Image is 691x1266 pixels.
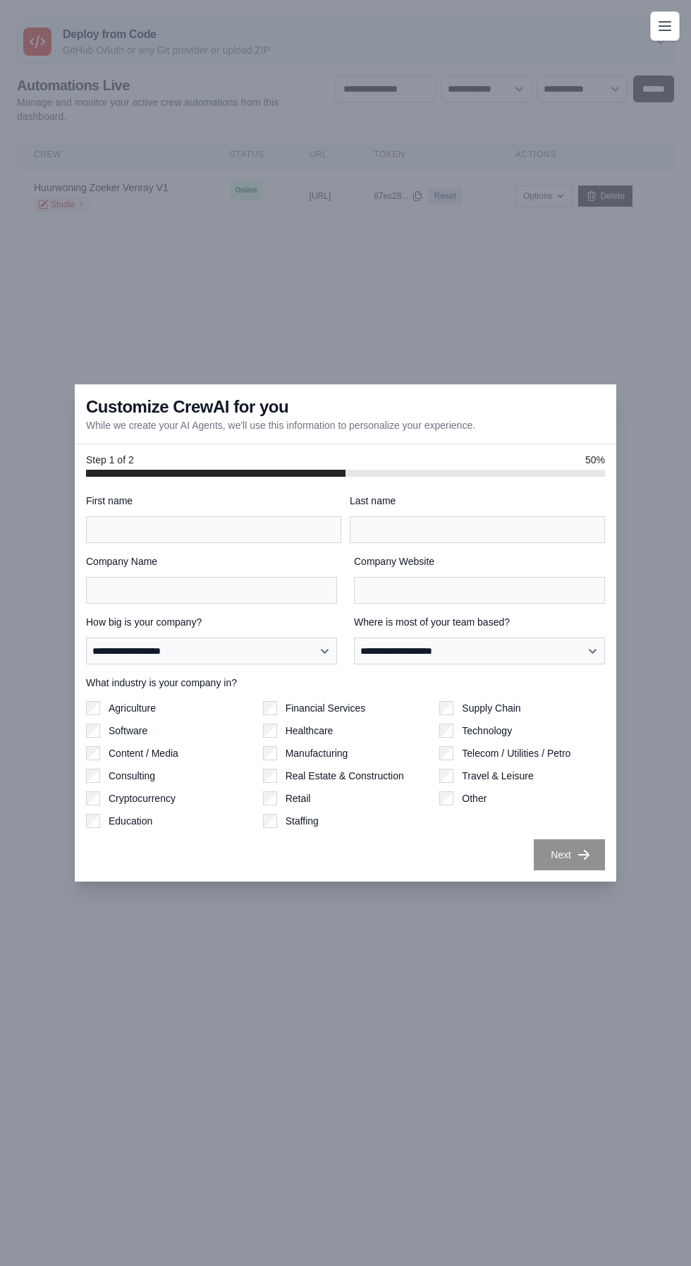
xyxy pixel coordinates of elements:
[286,769,404,783] label: Real Estate & Construction
[109,814,152,828] label: Education
[86,418,475,432] p: While we create your AI Agents, we'll use this information to personalize your experience.
[86,494,341,508] label: First name
[354,554,605,568] label: Company Website
[286,814,319,828] label: Staffing
[86,615,337,629] label: How big is your company?
[286,724,334,738] label: Healthcare
[109,701,156,715] label: Agriculture
[350,494,605,508] label: Last name
[534,839,605,870] button: Next
[462,791,487,805] label: Other
[86,676,605,690] label: What industry is your company in?
[109,724,147,738] label: Software
[86,554,337,568] label: Company Name
[462,746,570,760] label: Telecom / Utilities / Petro
[462,701,520,715] label: Supply Chain
[354,615,605,629] label: Where is most of your team based?
[286,746,348,760] label: Manufacturing
[109,791,176,805] label: Cryptocurrency
[86,453,134,467] span: Step 1 of 2
[585,453,605,467] span: 50%
[462,724,512,738] label: Technology
[650,11,680,41] button: Toggle navigation
[462,769,533,783] label: Travel & Leisure
[286,701,366,715] label: Financial Services
[109,769,155,783] label: Consulting
[109,746,178,760] label: Content / Media
[86,396,288,418] h3: Customize CrewAI for you
[286,791,311,805] label: Retail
